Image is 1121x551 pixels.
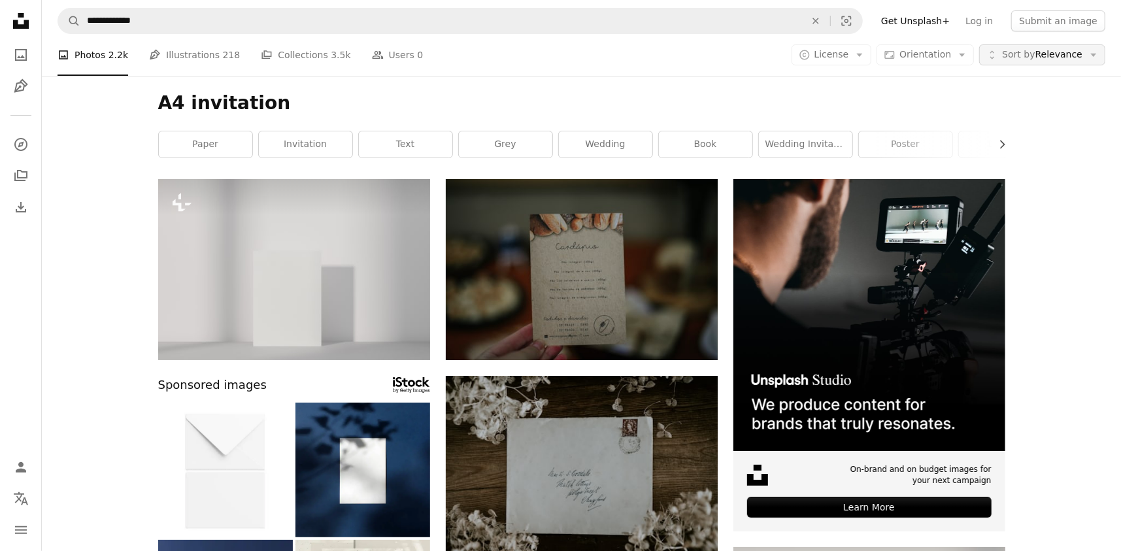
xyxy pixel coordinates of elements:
a: Illustrations 218 [149,34,240,76]
form: Find visuals sitewide [58,8,863,34]
a: On-brand and on budget images for your next campaignLearn More [733,179,1005,531]
h1: A4 invitation [158,92,1005,115]
a: Mockup white greeting card standing on table. Suitable with 5x7 inchs or samilar paper size A4, A... [158,263,430,275]
a: book [659,131,752,158]
a: Log in / Sign up [8,454,34,480]
a: Illustrations [8,73,34,99]
img: brown card [446,179,718,360]
div: Learn More [747,497,992,518]
button: Menu [8,517,34,543]
a: Users 0 [372,34,424,76]
span: Sponsored images [158,376,267,395]
span: 3.5k [331,48,350,62]
button: Visual search [831,8,862,33]
a: grey [459,131,552,158]
button: Language [8,486,34,512]
a: Collections 3.5k [261,34,350,76]
a: wedding [559,131,652,158]
a: Home — Unsplash [8,8,34,37]
a: invitation [259,131,352,158]
span: 218 [223,48,241,62]
a: Log in [958,10,1001,31]
a: poster [859,131,952,158]
img: Empty white paper a4 mock up with leaves shadows on blue background. Classic Blue Pantone color. ... [295,403,430,537]
a: paper [159,131,252,158]
button: Orientation [877,44,974,65]
a: brown card [446,263,718,275]
button: scroll list to the right [990,131,1005,158]
span: Relevance [1002,48,1082,61]
img: file-1715652217532-464736461acbimage [733,179,1005,451]
button: Submit an image [1011,10,1105,31]
span: Orientation [899,49,951,59]
button: Clear [801,8,830,33]
span: On-brand and on budget images for your next campaign [841,464,992,486]
a: Explore [8,131,34,158]
span: 0 [417,48,423,62]
a: Photos [8,42,34,68]
a: display [959,131,1052,158]
button: License [792,44,872,65]
a: Download History [8,194,34,220]
span: License [814,49,849,59]
span: Sort by [1002,49,1035,59]
a: wedding invitation [759,131,852,158]
a: Get Unsplash+ [873,10,958,31]
img: Mockup white greeting card standing on table. Suitable with 5x7 inchs or samilar paper size A4, A... [158,179,430,360]
button: Search Unsplash [58,8,80,33]
img: file-1631678316303-ed18b8b5cb9cimage [747,465,768,486]
img: Blank envelope template on white background [158,403,293,537]
a: text [359,131,452,158]
a: Collections [8,163,34,189]
a: flat view of invitation card [446,468,718,480]
button: Sort byRelevance [979,44,1105,65]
